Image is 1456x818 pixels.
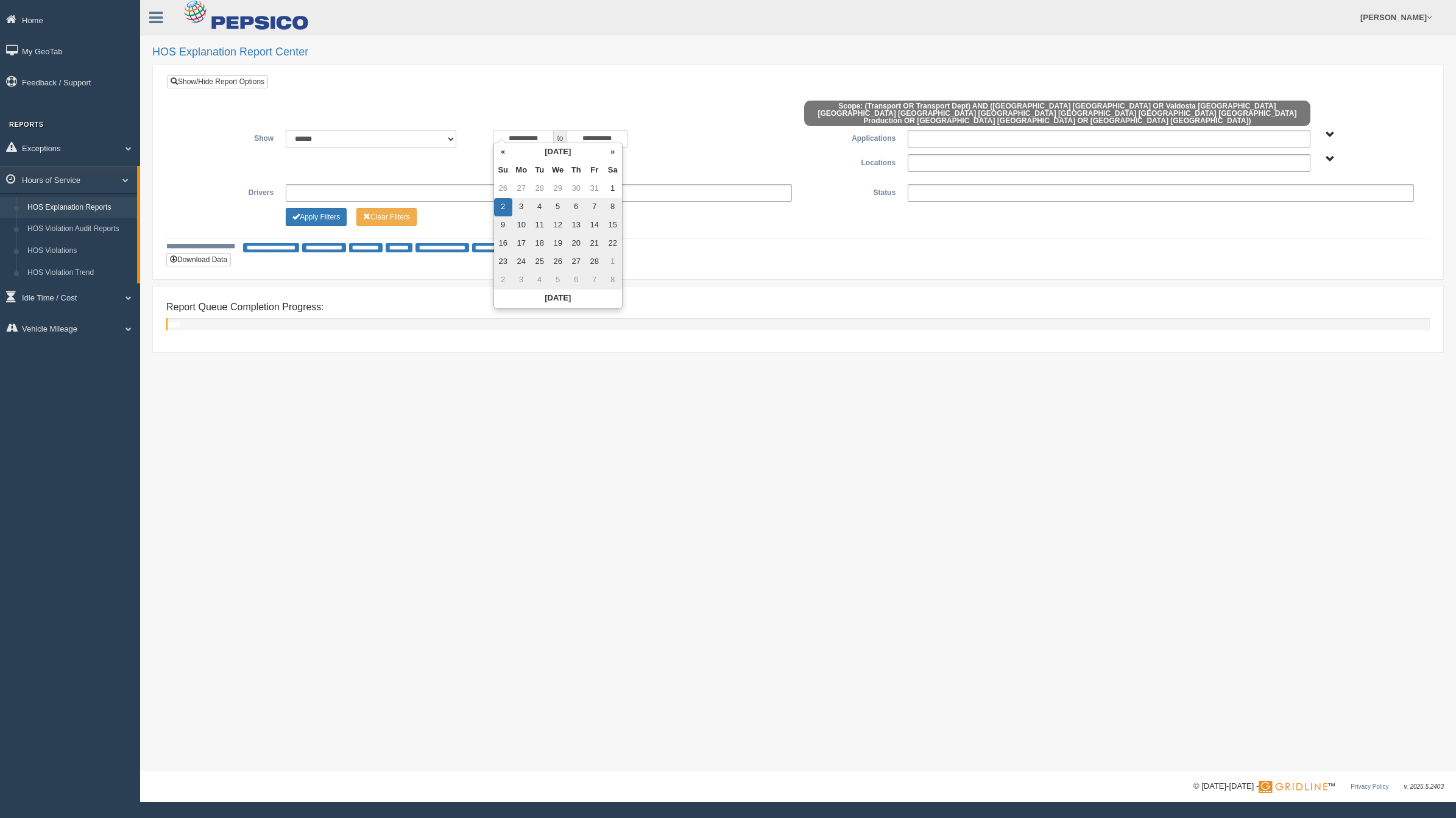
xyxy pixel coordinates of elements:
label: Drivers [176,184,280,199]
td: 28 [531,180,549,198]
td: 11 [531,216,549,235]
td: 15 [604,216,622,235]
td: 10 [512,216,531,235]
label: Applications [798,130,902,144]
button: Download Data [166,253,231,266]
img: Gridline [1259,781,1327,793]
button: Change Filter Options [286,208,347,226]
td: 23 [494,253,512,271]
td: 16 [494,235,512,253]
td: 8 [604,271,622,290]
td: 24 [512,253,531,271]
td: 26 [494,180,512,198]
td: 3 [512,271,531,290]
span: Scope: (Transport OR Transport Dept) AND ([GEOGRAPHIC_DATA] [GEOGRAPHIC_DATA] OR Valdosta [GEOGRA... [804,101,1310,126]
td: 28 [585,253,604,271]
th: Sa [604,162,622,180]
span: to [554,130,566,148]
th: Tu [531,162,549,180]
td: 3 [512,198,531,216]
th: « [494,143,512,162]
th: We [549,162,567,180]
td: 31 [585,180,604,198]
a: Show/Hide Report Options [167,75,268,88]
th: Su [494,162,512,180]
td: 2 [494,198,512,216]
div: © [DATE]-[DATE] - ™ [1193,780,1444,793]
th: Mo [512,162,531,180]
td: 1 [604,180,622,198]
td: 18 [531,235,549,253]
td: 5 [549,271,567,290]
a: HOS Violation Audit Reports [22,218,137,240]
td: 13 [567,216,585,235]
td: 4 [531,271,549,290]
label: Locations [798,154,902,169]
td: 9 [494,216,512,235]
a: HOS Violation Trend [22,262,137,284]
td: 12 [549,216,567,235]
td: 5 [549,198,567,216]
th: [DATE] [512,143,604,162]
td: 14 [585,216,604,235]
td: 6 [567,198,585,216]
td: 26 [549,253,567,271]
td: 22 [604,235,622,253]
h4: Report Queue Completion Progress: [166,302,1430,313]
td: 29 [549,180,567,198]
td: 7 [585,271,604,290]
td: 30 [567,180,585,198]
button: Change Filter Options [356,208,417,226]
th: Th [567,162,585,180]
td: 27 [567,253,585,271]
td: 4 [531,198,549,216]
a: Privacy Policy [1351,783,1388,790]
a: HOS Violations [22,240,137,262]
td: 19 [549,235,567,253]
td: 25 [531,253,549,271]
td: 2 [494,271,512,290]
td: 1 [604,253,622,271]
td: 6 [567,271,585,290]
label: Show [176,130,280,144]
td: 27 [512,180,531,198]
th: [DATE] [494,290,622,308]
td: 7 [585,198,604,216]
span: v. 2025.5.2403 [1404,783,1444,790]
a: HOS Explanation Reports [22,197,137,219]
th: » [604,143,622,162]
td: 8 [604,198,622,216]
td: 17 [512,235,531,253]
label: Status [798,184,902,199]
td: 21 [585,235,604,253]
th: Fr [585,162,604,180]
td: 20 [567,235,585,253]
h2: HOS Explanation Report Center [152,46,1444,59]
